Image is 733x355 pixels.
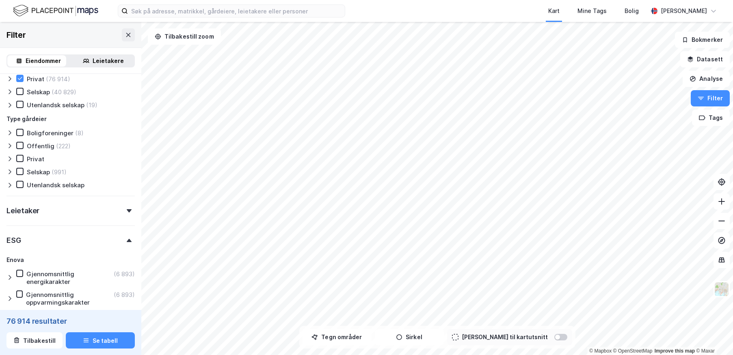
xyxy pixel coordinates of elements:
div: Leietakere [93,56,124,66]
img: Z [714,281,729,297]
div: Enova [6,255,24,265]
div: Selskap [27,168,50,176]
button: Tilbakestill [6,332,63,349]
div: Type gårdeier [6,114,47,124]
div: [PERSON_NAME] [661,6,707,16]
div: (40 829) [52,88,76,96]
div: Bolig [625,6,639,16]
input: Søk på adresse, matrikkel, gårdeiere, leietakere eller personer [128,5,345,17]
div: Offentlig [27,142,54,150]
div: Gjennomsnittlig energikarakter [26,270,112,286]
div: (8) [75,129,84,137]
button: Analyse [683,71,730,87]
div: Mine Tags [577,6,607,16]
div: Selskap [27,88,50,96]
div: ESG [6,236,21,245]
div: Filter [6,28,26,41]
div: (76 914) [46,75,70,83]
div: Gjennomsnittlig oppvarmingskarakter [26,291,112,306]
div: (222) [56,142,71,150]
a: Mapbox [589,348,612,354]
div: 76 914 resultater [6,316,135,326]
iframe: Chat Widget [692,316,733,355]
div: (6 893) [114,270,135,278]
a: OpenStreetMap [613,348,653,354]
div: Kart [548,6,560,16]
button: Filter [691,90,730,106]
div: Privat [27,75,44,83]
button: Tilbakestill zoom [148,28,221,45]
a: Improve this map [655,348,695,354]
button: Bokmerker [675,32,730,48]
div: Utenlandsk selskap [27,101,84,109]
div: Boligforeninger [27,129,74,137]
button: Tags [692,110,730,126]
div: (19) [86,101,97,109]
button: Sirkel [375,329,444,345]
div: Eiendommer [26,56,61,66]
button: Datasett [680,51,730,67]
button: Se tabell [66,332,135,349]
div: (6 893) [114,291,135,299]
div: Leietaker [6,206,39,216]
button: Tegn områder [303,329,372,345]
div: Kontrollprogram for chat [692,316,733,355]
div: (991) [52,168,67,176]
div: [PERSON_NAME] til kartutsnitt [462,332,548,342]
div: Utenlandsk selskap [27,181,84,189]
img: logo.f888ab2527a4732fd821a326f86c7f29.svg [13,4,98,18]
div: Privat [27,155,44,163]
